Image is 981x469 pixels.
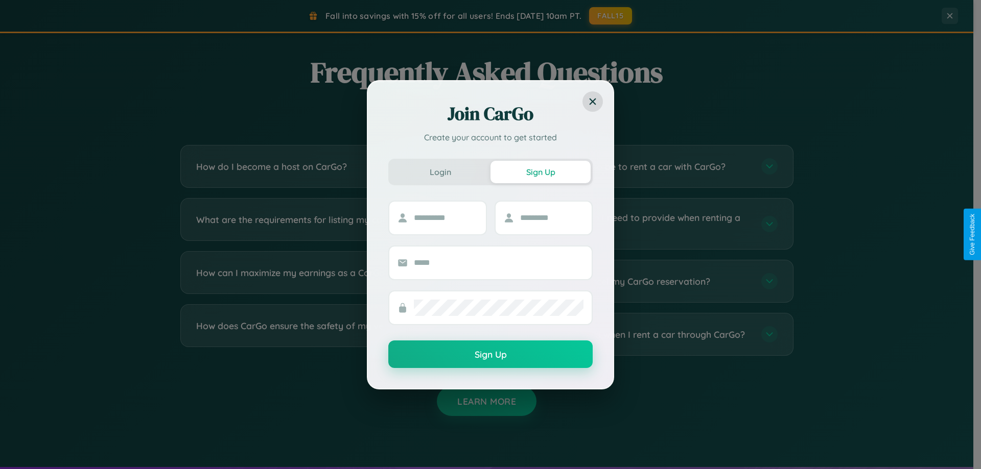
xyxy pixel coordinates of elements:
[390,161,491,183] button: Login
[388,102,593,126] h2: Join CarGo
[969,214,976,255] div: Give Feedback
[388,340,593,368] button: Sign Up
[388,131,593,143] p: Create your account to get started
[491,161,591,183] button: Sign Up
